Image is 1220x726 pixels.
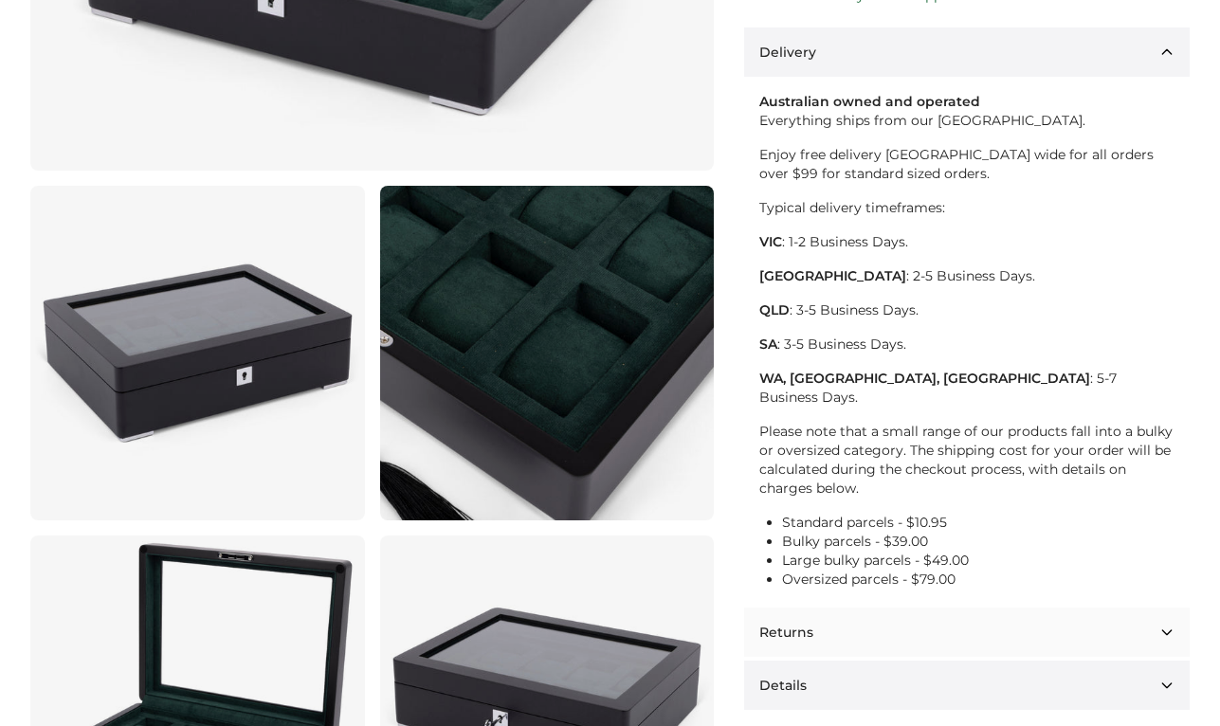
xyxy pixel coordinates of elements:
span: Australian owned and operated [759,93,980,110]
span: VIC [759,233,782,250]
button: Delivery [744,27,1190,77]
li: Standard parcels - $10.95 [782,513,1174,532]
p: Typical delivery timeframes: [759,198,1174,217]
p: : 3-5 Business Days. [759,335,1174,354]
span: SA [759,336,777,353]
span: [GEOGRAPHIC_DATA] [759,267,906,284]
span: QLD [759,301,790,318]
p: : 2-5 Business Days. [759,266,1174,285]
p: : 1-2 Business Days. [759,232,1174,251]
span: WA, [GEOGRAPHIC_DATA], [GEOGRAPHIC_DATA] [759,370,1090,387]
p: Please note that a small range of our products fall into a bulky or oversized category. The shipp... [759,422,1174,498]
li: Oversized parcels - $79.00 [782,570,1174,589]
button: Returns [744,608,1190,657]
p: Everything ships from our [GEOGRAPHIC_DATA]. [759,92,1174,130]
li: Large bulky parcels - $49.00 [782,551,1174,570]
li: Bulky parcels - $39.00 [782,532,1174,551]
p: Enjoy free delivery [GEOGRAPHIC_DATA] wide for all orders over $99 for standard sized orders. [759,145,1174,183]
p: : 3-5 Business Days. [759,300,1174,319]
p: : 5-7 Business Days. [759,369,1174,407]
button: Details [744,661,1190,710]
